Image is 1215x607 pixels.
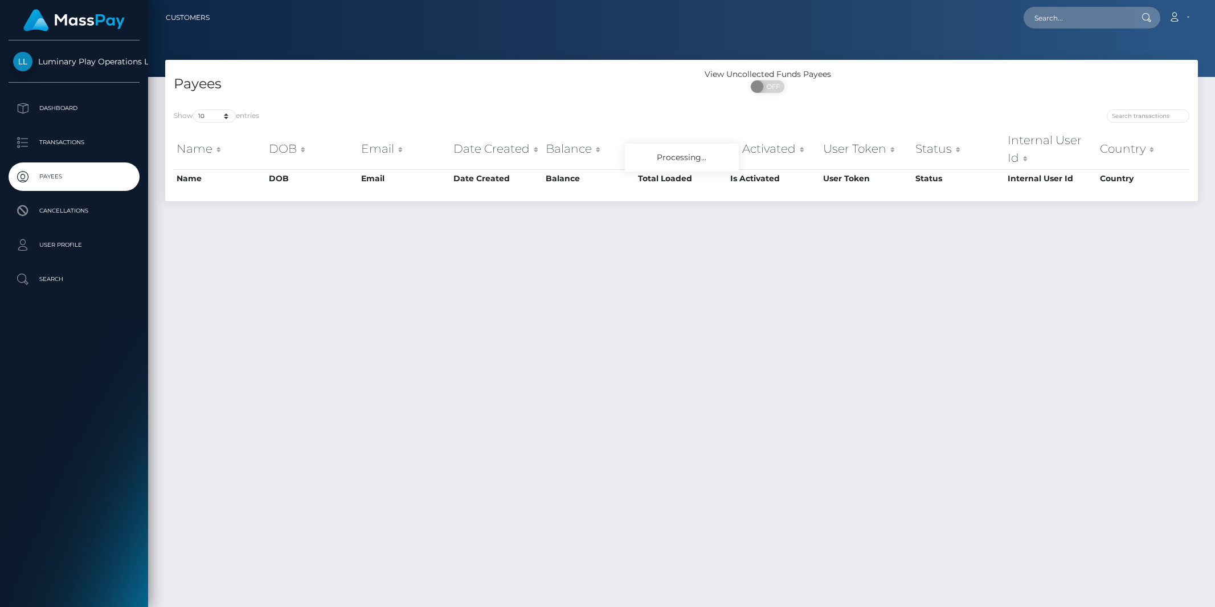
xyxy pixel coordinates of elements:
p: User Profile [13,237,135,254]
th: Status [913,129,1005,169]
a: Customers [166,6,210,30]
a: User Profile [9,231,140,259]
th: Status [913,169,1005,188]
th: Country [1097,169,1189,188]
th: Balance [543,169,635,188]
img: Luminary Play Operations Limited [13,52,32,71]
input: Search... [1024,7,1131,28]
p: Cancellations [13,202,135,219]
th: Total Loaded [635,169,727,188]
p: Dashboard [13,100,135,117]
th: DOB [266,129,358,169]
p: Payees [13,168,135,185]
h4: Payees [174,74,673,94]
p: Search [13,271,135,288]
th: Internal User Id [1005,129,1097,169]
div: View Uncollected Funds Payees [682,68,854,80]
a: Transactions [9,128,140,157]
th: DOB [266,169,358,188]
th: Is Activated [727,129,820,169]
div: Processing... [625,144,739,172]
a: Payees [9,162,140,191]
th: Email [358,169,451,188]
input: Search transactions [1107,109,1189,123]
th: Total Loaded [635,129,727,169]
th: Is Activated [727,169,820,188]
th: Date Created [451,129,543,169]
th: User Token [820,169,913,188]
select: Showentries [193,109,236,123]
th: User Token [820,129,913,169]
a: Search [9,265,140,294]
th: Name [174,169,266,188]
a: Cancellations [9,197,140,225]
img: MassPay Logo [23,9,125,31]
th: Date Created [451,169,543,188]
span: OFF [757,80,786,93]
th: Email [358,129,451,169]
th: Name [174,129,266,169]
p: Transactions [13,134,135,151]
th: Balance [543,129,635,169]
th: Country [1097,129,1189,169]
span: Luminary Play Operations Limited [9,56,140,67]
th: Internal User Id [1005,169,1097,188]
a: Dashboard [9,94,140,123]
label: Show entries [174,109,259,123]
